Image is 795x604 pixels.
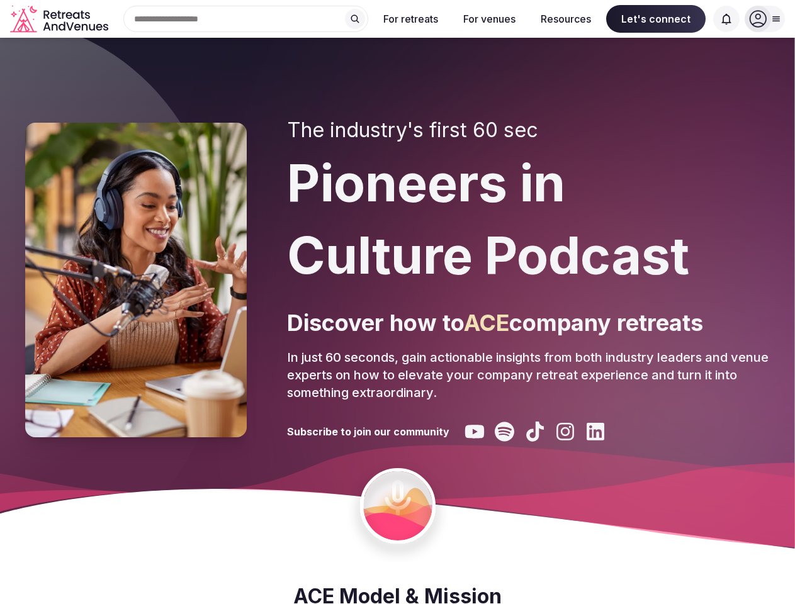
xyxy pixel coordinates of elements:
[287,349,770,401] p: In just 60 seconds, gain actionable insights from both industry leaders and venue experts on how ...
[531,5,601,33] button: Resources
[287,147,770,292] h1: Pioneers in Culture Podcast
[453,5,526,33] button: For venues
[10,5,111,33] a: Visit the homepage
[606,5,706,33] span: Let's connect
[287,307,770,338] p: Discover how to company retreats
[10,5,111,33] svg: Retreats and Venues company logo
[373,5,448,33] button: For retreats
[287,425,449,439] h3: Subscribe to join our community
[287,118,770,142] h2: The industry's first 60 sec
[25,123,247,437] img: Pioneers in Culture Podcast
[464,309,509,337] span: ACE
